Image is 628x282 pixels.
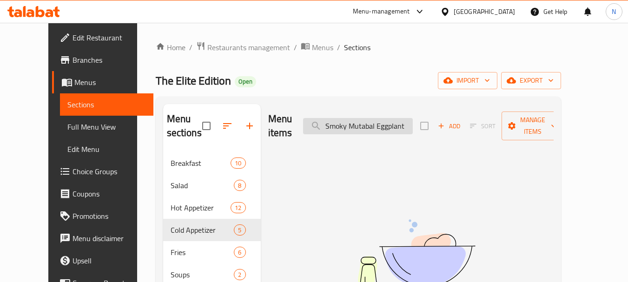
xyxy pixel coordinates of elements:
span: Sections [344,42,370,53]
span: Soups [171,269,234,280]
span: Promotions [73,210,146,222]
span: Hot Appetizer [171,202,231,213]
a: Menus [52,71,153,93]
h2: Menu items [268,112,292,140]
div: Cold Appetizer5 [163,219,261,241]
span: N [612,7,616,17]
span: Salad [171,180,234,191]
span: Restaurants management [207,42,290,53]
span: Manage items [509,114,556,138]
span: Branches [73,54,146,66]
span: Sections [67,99,146,110]
button: export [501,72,561,89]
div: items [234,224,245,236]
span: Select all sections [197,116,216,136]
h2: Menu sections [167,112,202,140]
span: 6 [234,248,245,257]
span: Edit Menu [67,144,146,155]
span: 10 [231,159,245,168]
span: import [445,75,490,86]
a: Upsell [52,249,153,272]
a: Edit Restaurant [52,26,153,49]
div: items [234,180,245,191]
span: Upsell [73,255,146,266]
input: search [303,118,413,134]
div: Breakfast10 [163,152,261,174]
div: Menu-management [353,6,410,17]
span: Menu disclaimer [73,233,146,244]
span: Coupons [73,188,146,199]
a: Branches [52,49,153,71]
span: Add item [434,119,464,133]
span: Choice Groups [73,166,146,177]
a: Menus [301,41,333,53]
span: 5 [234,226,245,235]
a: Promotions [52,205,153,227]
span: Menus [312,42,333,53]
span: Edit Restaurant [73,32,146,43]
span: Sort items [464,119,502,133]
div: items [231,157,245,169]
nav: breadcrumb [156,41,561,53]
span: Fries [171,247,234,258]
span: export [509,75,554,86]
span: 12 [231,203,245,212]
span: Menus [74,77,146,88]
button: Add [434,119,464,133]
a: Full Menu View [60,116,153,138]
button: import [438,72,497,89]
span: Breakfast [171,157,231,169]
div: [GEOGRAPHIC_DATA] [454,7,515,17]
li: / [294,42,297,53]
li: / [189,42,192,53]
span: Open [235,78,256,85]
div: Salad8 [163,174,261,197]
div: Fries6 [163,241,261,263]
a: Menu disclaimer [52,227,153,249]
div: Open [235,76,256,87]
div: Hot Appetizer12 [163,197,261,219]
a: Edit Menu [60,138,153,160]
a: Coupons [52,183,153,205]
span: Sort sections [216,115,238,137]
span: Full Menu View [67,121,146,132]
span: Add [436,121,462,131]
span: 8 [234,181,245,190]
span: The Elite Edition [156,70,231,91]
a: Restaurants management [196,41,290,53]
div: items [231,202,245,213]
a: Home [156,42,185,53]
a: Choice Groups [52,160,153,183]
a: Sections [60,93,153,116]
span: 2 [234,270,245,279]
li: / [337,42,340,53]
button: Add section [238,115,261,137]
button: Manage items [502,111,564,140]
span: Cold Appetizer [171,224,234,236]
